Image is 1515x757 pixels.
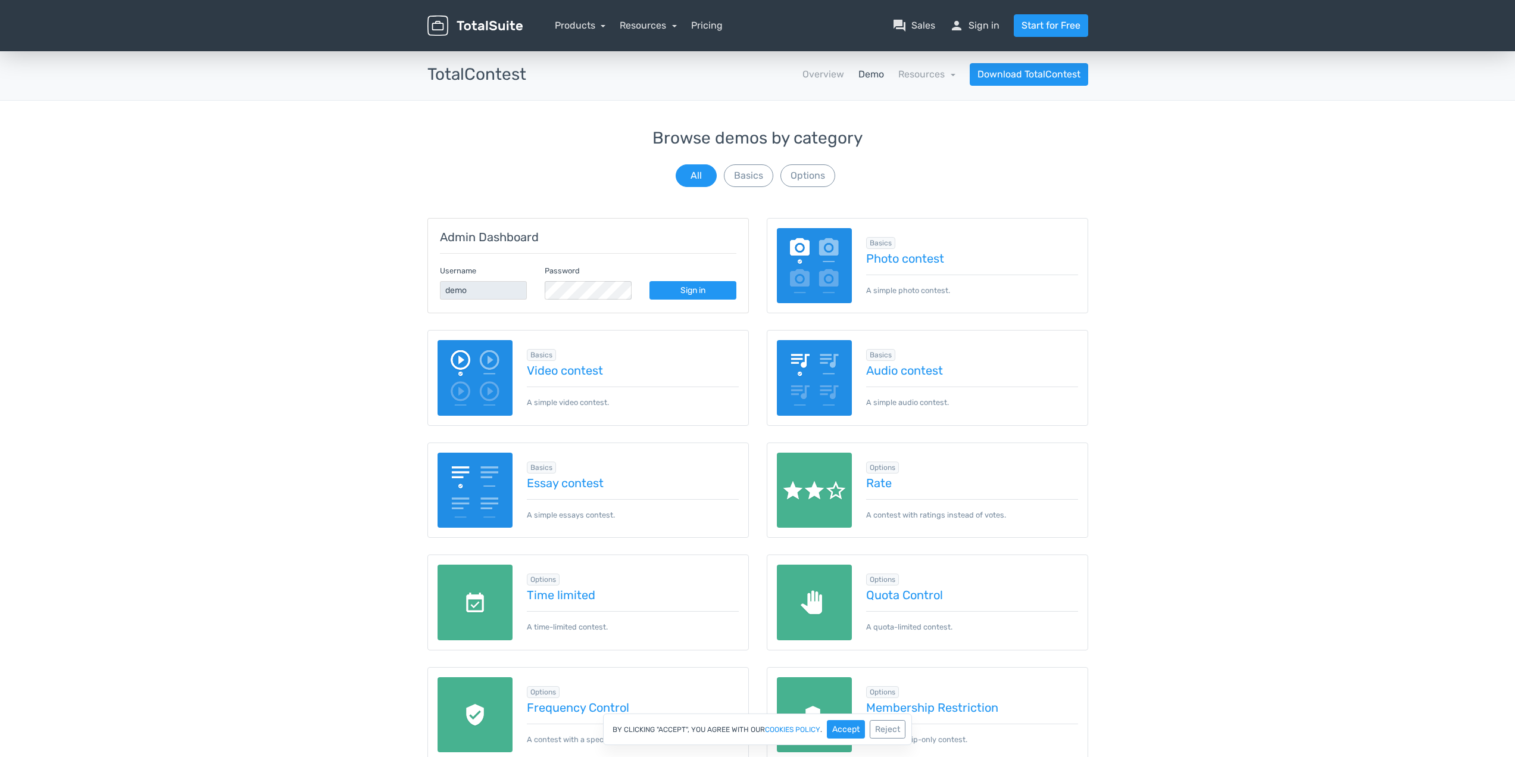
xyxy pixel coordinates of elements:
label: Username [440,265,476,276]
div: By clicking "Accept", you agree with our . [603,714,912,745]
a: Time limited [527,588,739,602]
a: Resources [620,20,677,31]
p: A simple essays contest. [527,499,739,521]
span: Browse all in Basics [866,237,895,249]
a: Audio contest [866,364,1078,377]
span: Browse all in Options [866,574,899,585]
img: image-poll.png.webp [777,228,852,304]
a: Products [555,20,606,31]
label: Password [545,265,580,276]
button: All [676,164,717,187]
span: Browse all in Options [866,462,899,473]
span: person [949,18,964,33]
a: Photo contest [866,252,1078,265]
button: Basics [724,164,773,187]
a: Video contest [527,364,739,377]
img: rate.png.webp [777,453,852,528]
img: TotalSuite for WordPress [427,15,523,36]
h3: TotalContest [427,66,526,84]
a: Membership Restriction [866,701,1078,714]
a: Rate [866,476,1078,490]
p: A simple photo contest. [866,275,1078,296]
img: audio-poll.png.webp [777,340,852,416]
span: Browse all in Options [527,574,560,585]
button: Reject [870,720,905,739]
h5: Admin Dashboard [440,230,736,244]
img: members-only.png.webp [777,677,852,753]
button: Options [780,164,835,187]
img: essay-contest.png.webp [438,453,513,528]
p: A quota-limited contest. [866,611,1078,633]
img: video-poll.png.webp [438,340,513,416]
img: quota-limited.png.webp [777,565,852,640]
a: question_answerSales [892,18,935,33]
h3: Browse demos by category [427,129,1088,148]
a: Frequency Control [527,701,739,714]
span: Browse all in Options [527,686,560,698]
a: Essay contest [527,476,739,490]
a: Demo [858,67,884,82]
button: Accept [827,720,865,739]
a: Download TotalContest [970,63,1088,86]
a: cookies policy [765,726,820,733]
a: Sign in [649,281,736,300]
span: Browse all in Basics [527,462,556,473]
p: A time-limited contest. [527,611,739,633]
span: Browse all in Options [866,686,899,698]
a: Quota Control [866,588,1078,602]
a: Overview [802,67,844,82]
a: Pricing [691,18,723,33]
img: date-limited.png.webp [438,565,513,640]
img: recaptcha.png.webp [438,677,513,753]
a: personSign in [949,18,999,33]
p: A simple video contest. [527,387,739,408]
p: A contest with ratings instead of votes. [866,499,1078,521]
p: A simple audio contest. [866,387,1078,408]
span: Browse all in Basics [527,349,556,361]
a: Resources [898,68,955,80]
span: Browse all in Basics [866,349,895,361]
a: Start for Free [1014,14,1088,37]
span: question_answer [892,18,907,33]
